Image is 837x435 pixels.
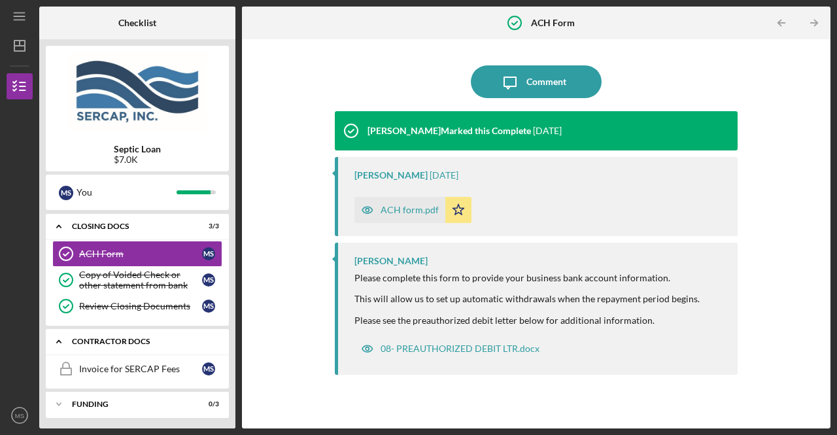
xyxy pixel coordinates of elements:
div: Review Closing Documents [79,301,202,311]
div: 3 / 3 [196,222,219,230]
div: Please see the preauthorized debit letter below for additional information. [354,315,700,326]
b: Checklist [118,18,156,28]
b: Septic Loan [114,144,161,154]
div: $7.0K [114,154,161,165]
div: CLOSING DOCS [72,222,186,230]
a: ACH FormMS [52,241,222,267]
div: Comment [526,65,566,98]
div: M S [59,186,73,200]
button: MS [7,402,33,428]
time: 2025-08-04 21:52 [533,126,562,136]
button: Comment [471,65,602,98]
div: M S [202,247,215,260]
text: MS [15,412,24,419]
button: 08- PREAUTHORIZED DEBIT LTR.docx [354,336,546,362]
div: M S [202,273,215,287]
img: Product logo [46,52,229,131]
a: Review Closing DocumentsMS [52,293,222,319]
button: ACH form.pdf [354,197,471,223]
div: [PERSON_NAME] [354,256,428,266]
div: Invoice for SERCAP Fees [79,364,202,374]
div: ACH Form [79,249,202,259]
div: You [77,181,177,203]
a: Invoice for SERCAP FeesMS [52,356,222,382]
div: Contractor Docs [72,338,213,345]
div: [PERSON_NAME] Marked this Complete [367,126,531,136]
div: M S [202,300,215,313]
time: 2025-08-04 21:52 [430,170,458,181]
div: [PERSON_NAME] [354,170,428,181]
div: M S [202,362,215,375]
div: Please complete this form to provide your business bank account information. This will allow us t... [354,273,700,304]
a: Copy of Voided Check or other statement from bankMS [52,267,222,293]
div: ACH form.pdf [381,205,439,215]
b: ACH Form [531,18,575,28]
div: Funding [72,400,186,408]
div: 08- PREAUTHORIZED DEBIT LTR.docx [381,343,539,354]
div: Copy of Voided Check or other statement from bank [79,270,202,290]
div: 0 / 3 [196,400,219,408]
